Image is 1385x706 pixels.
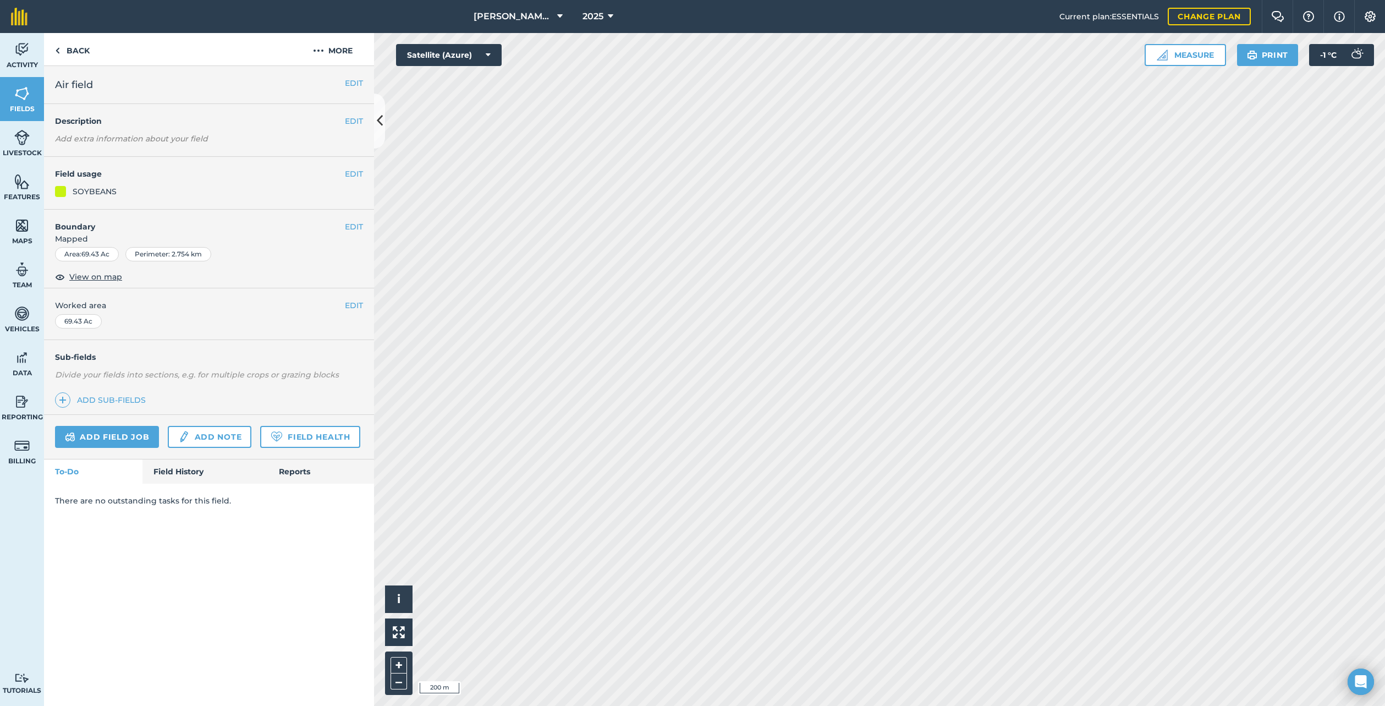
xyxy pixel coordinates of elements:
[11,8,28,25] img: fieldmargin Logo
[44,351,374,363] h4: Sub-fields
[14,305,30,322] img: svg+xml;base64,PD94bWwgdmVyc2lvbj0iMS4wIiBlbmNvZGluZz0idXRmLTgiPz4KPCEtLSBHZW5lcmF0b3I6IEFkb2JlIE...
[14,437,30,454] img: svg+xml;base64,PD94bWwgdmVyc2lvbj0iMS4wIiBlbmNvZGluZz0idXRmLTgiPz4KPCEtLSBHZW5lcmF0b3I6IEFkb2JlIE...
[14,393,30,410] img: svg+xml;base64,PD94bWwgdmVyc2lvbj0iMS4wIiBlbmNvZGluZz0idXRmLTgiPz4KPCEtLSBHZW5lcmF0b3I6IEFkb2JlIE...
[55,495,363,507] p: There are no outstanding tasks for this field.
[268,459,374,484] a: Reports
[14,217,30,234] img: svg+xml;base64,PHN2ZyB4bWxucz0iaHR0cDovL3d3dy53My5vcmcvMjAwMC9zdmciIHdpZHRoPSI1NiIgaGVpZ2h0PSI2MC...
[1145,44,1226,66] button: Measure
[1157,50,1168,61] img: Ruler icon
[55,247,119,261] div: Area : 69.43 Ac
[55,77,93,92] span: Air field
[1345,44,1367,66] img: svg+xml;base64,PD94bWwgdmVyc2lvbj0iMS4wIiBlbmNvZGluZz0idXRmLTgiPz4KPCEtLSBHZW5lcmF0b3I6IEFkb2JlIE...
[55,270,122,283] button: View on map
[59,393,67,407] img: svg+xml;base64,PHN2ZyB4bWxucz0iaHR0cDovL3d3dy53My5vcmcvMjAwMC9zdmciIHdpZHRoPSIxNCIgaGVpZ2h0PSIyNC...
[385,585,413,613] button: i
[1364,11,1377,22] img: A cog icon
[292,33,374,65] button: More
[55,134,208,144] em: Add extra information about your field
[55,168,345,180] h4: Field usage
[1320,44,1337,66] span: -1 ° C
[345,115,363,127] button: EDIT
[397,592,400,606] span: i
[14,673,30,683] img: svg+xml;base64,PD94bWwgdmVyc2lvbj0iMS4wIiBlbmNvZGluZz0idXRmLTgiPz4KPCEtLSBHZW5lcmF0b3I6IEFkb2JlIE...
[55,314,102,329] div: 69.43 Ac
[168,426,251,448] a: Add note
[55,392,150,408] a: Add sub-fields
[14,41,30,58] img: svg+xml;base64,PD94bWwgdmVyc2lvbj0iMS4wIiBlbmNvZGluZz0idXRmLTgiPz4KPCEtLSBHZW5lcmF0b3I6IEFkb2JlIE...
[1247,48,1257,62] img: svg+xml;base64,PHN2ZyB4bWxucz0iaHR0cDovL3d3dy53My5vcmcvMjAwMC9zdmciIHdpZHRoPSIxOSIgaGVpZ2h0PSIyNC...
[313,44,324,57] img: svg+xml;base64,PHN2ZyB4bWxucz0iaHR0cDovL3d3dy53My5vcmcvMjAwMC9zdmciIHdpZHRoPSIyMCIgaGVpZ2h0PSIyNC...
[345,77,363,89] button: EDIT
[1348,669,1374,695] div: Open Intercom Messenger
[55,270,65,283] img: svg+xml;base64,PHN2ZyB4bWxucz0iaHR0cDovL3d3dy53My5vcmcvMjAwMC9zdmciIHdpZHRoPSIxOCIgaGVpZ2h0PSIyNC...
[1302,11,1315,22] img: A question mark icon
[345,168,363,180] button: EDIT
[391,657,407,674] button: +
[142,459,267,484] a: Field History
[1237,44,1299,66] button: Print
[391,674,407,689] button: –
[55,370,339,380] em: Divide your fields into sections, e.g. for multiple crops or grazing blocks
[582,10,603,23] span: 2025
[44,233,374,245] span: Mapped
[14,129,30,146] img: svg+xml;base64,PD94bWwgdmVyc2lvbj0iMS4wIiBlbmNvZGluZz0idXRmLTgiPz4KPCEtLSBHZW5lcmF0b3I6IEFkb2JlIE...
[55,115,363,127] h4: Description
[345,221,363,233] button: EDIT
[474,10,553,23] span: [PERSON_NAME] farm
[14,261,30,278] img: svg+xml;base64,PD94bWwgdmVyc2lvbj0iMS4wIiBlbmNvZGluZz0idXRmLTgiPz4KPCEtLSBHZW5lcmF0b3I6IEFkb2JlIE...
[44,210,345,233] h4: Boundary
[65,430,75,444] img: svg+xml;base64,PD94bWwgdmVyc2lvbj0iMS4wIiBlbmNvZGluZz0idXRmLTgiPz4KPCEtLSBHZW5lcmF0b3I6IEFkb2JlIE...
[69,271,122,283] span: View on map
[44,459,142,484] a: To-Do
[260,426,360,448] a: Field Health
[1271,11,1284,22] img: Two speech bubbles overlapping with the left bubble in the forefront
[14,85,30,102] img: svg+xml;base64,PHN2ZyB4bWxucz0iaHR0cDovL3d3dy53My5vcmcvMjAwMC9zdmciIHdpZHRoPSI1NiIgaGVpZ2h0PSI2MC...
[1168,8,1251,25] a: Change plan
[393,626,405,638] img: Four arrows, one pointing top left, one top right, one bottom right and the last bottom left
[178,430,190,444] img: svg+xml;base64,PD94bWwgdmVyc2lvbj0iMS4wIiBlbmNvZGluZz0idXRmLTgiPz4KPCEtLSBHZW5lcmF0b3I6IEFkb2JlIE...
[396,44,502,66] button: Satellite (Azure)
[14,349,30,366] img: svg+xml;base64,PD94bWwgdmVyc2lvbj0iMS4wIiBlbmNvZGluZz0idXRmLTgiPz4KPCEtLSBHZW5lcmF0b3I6IEFkb2JlIE...
[125,247,211,261] div: Perimeter : 2.754 km
[1309,44,1374,66] button: -1 °C
[55,44,60,57] img: svg+xml;base64,PHN2ZyB4bWxucz0iaHR0cDovL3d3dy53My5vcmcvMjAwMC9zdmciIHdpZHRoPSI5IiBoZWlnaHQ9IjI0Ii...
[73,185,117,198] div: SOYBEANS
[14,173,30,190] img: svg+xml;base64,PHN2ZyB4bWxucz0iaHR0cDovL3d3dy53My5vcmcvMjAwMC9zdmciIHdpZHRoPSI1NiIgaGVpZ2h0PSI2MC...
[345,299,363,311] button: EDIT
[55,426,159,448] a: Add field job
[1059,10,1159,23] span: Current plan : ESSENTIALS
[1334,10,1345,23] img: svg+xml;base64,PHN2ZyB4bWxucz0iaHR0cDovL3d3dy53My5vcmcvMjAwMC9zdmciIHdpZHRoPSIxNyIgaGVpZ2h0PSIxNy...
[55,299,363,311] span: Worked area
[44,33,101,65] a: Back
